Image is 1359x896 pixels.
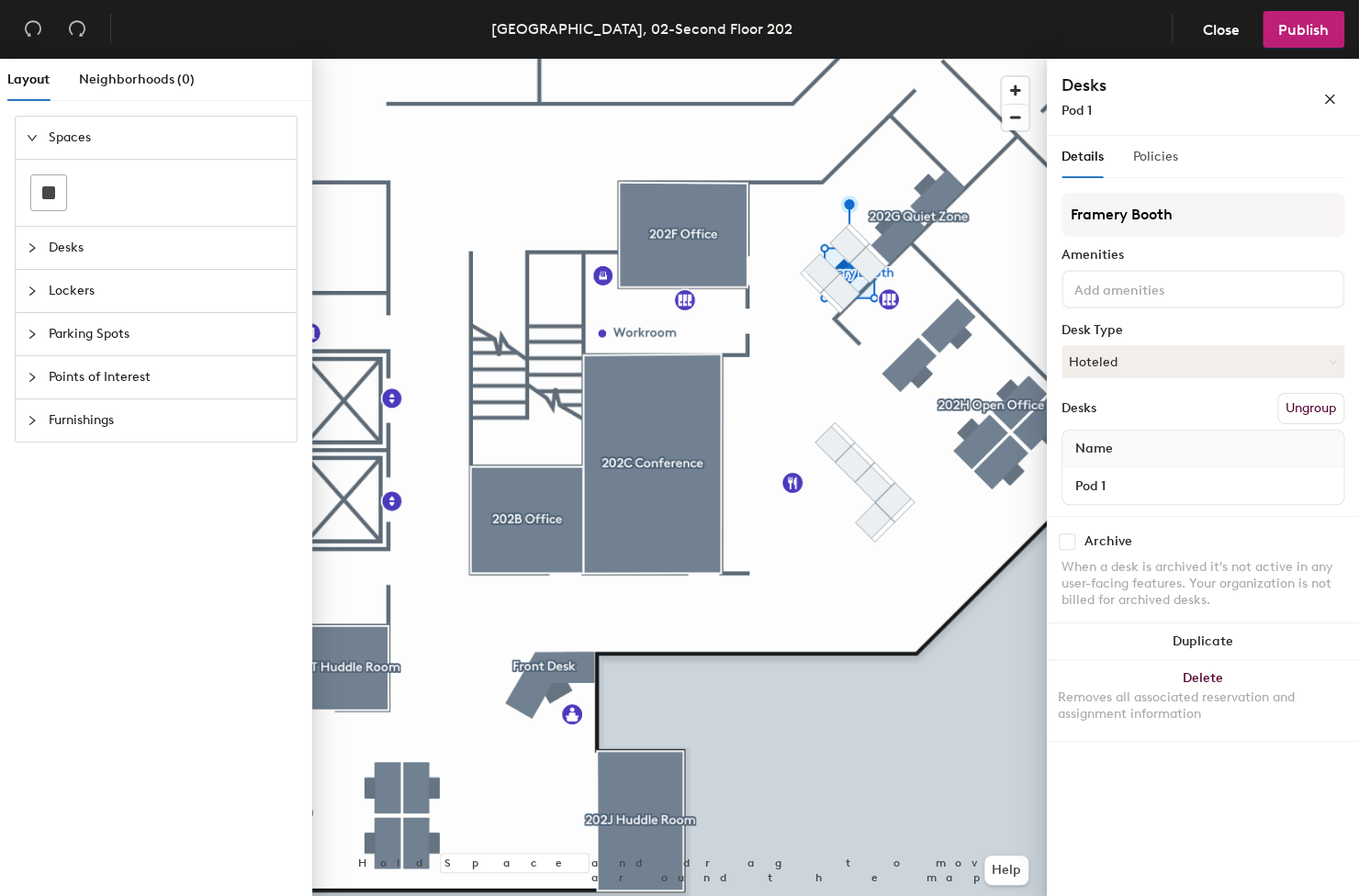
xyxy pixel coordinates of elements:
[1071,277,1236,299] input: Add amenities
[1047,660,1359,741] button: DeleteRemoves all associated reservation and assignment information
[984,856,1028,885] button: Help
[59,11,95,48] button: Redo (⌘ + ⇧ + Z)
[49,356,286,398] span: Points of Interest
[1084,534,1132,549] div: Archive
[79,72,195,87] span: Neighborhoods (0)
[24,19,42,38] span: undo
[49,270,286,312] span: Lockers
[27,242,38,253] span: collapsed
[1061,248,1344,263] div: Amenities
[1058,689,1348,722] div: Removes all associated reservation and assignment information
[27,415,38,426] span: collapsed
[49,117,286,159] span: Spaces
[1061,323,1344,338] div: Desk Type
[1133,149,1178,164] span: Policies
[1061,401,1096,416] div: Desks
[1061,149,1104,164] span: Details
[7,72,50,87] span: Layout
[27,372,38,383] span: collapsed
[1187,11,1255,48] button: Close
[1061,345,1344,378] button: Hoteled
[49,313,286,355] span: Parking Spots
[49,227,286,269] span: Desks
[1061,73,1264,97] h4: Desks
[1323,93,1336,106] span: close
[1061,103,1092,118] span: Pod 1
[1066,473,1340,498] input: Unnamed desk
[15,11,51,48] button: Undo (⌘ + Z)
[27,132,38,143] span: expanded
[27,286,38,297] span: collapsed
[1061,559,1344,609] div: When a desk is archived it's not active in any user-facing features. Your organization is not bil...
[1066,432,1122,465] span: Name
[1277,393,1344,424] button: Ungroup
[27,329,38,340] span: collapsed
[491,17,792,40] div: [GEOGRAPHIC_DATA], 02-Second Floor 202
[1203,21,1240,39] span: Close
[1278,21,1329,39] span: Publish
[1047,623,1359,660] button: Duplicate
[1263,11,1344,48] button: Publish
[49,399,286,442] span: Furnishings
